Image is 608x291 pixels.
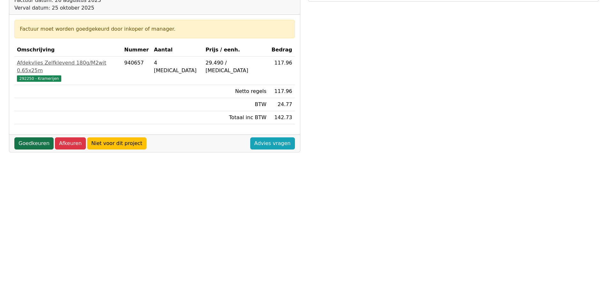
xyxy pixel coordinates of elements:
[14,43,122,57] th: Omschrijving
[122,57,151,85] td: 940657
[122,43,151,57] th: Nummer
[14,4,159,12] div: Verval datum: 25 oktober 2025
[269,85,295,98] td: 117.96
[206,59,266,74] div: 29.490 / [MEDICAL_DATA]
[14,137,54,149] a: Goedkeuren
[17,59,119,82] a: Afdekvlies Zelfklevend 180g/M2wit 0.65x25m292250 - Kramerijen
[151,43,203,57] th: Aantal
[20,25,289,33] div: Factuur moet worden goedgekeurd door inkoper of manager.
[250,137,295,149] a: Advies vragen
[87,137,146,149] a: Niet voor dit project
[269,43,295,57] th: Bedrag
[269,111,295,124] td: 142.73
[17,59,119,74] div: Afdekvlies Zelfklevend 180g/M2wit 0.65x25m
[203,111,269,124] td: Totaal inc BTW
[154,59,200,74] div: 4 [MEDICAL_DATA]
[17,75,61,82] span: 292250 - Kramerijen
[203,85,269,98] td: Netto regels
[55,137,86,149] a: Afkeuren
[269,98,295,111] td: 24.77
[269,57,295,85] td: 117.96
[203,98,269,111] td: BTW
[203,43,269,57] th: Prijs / eenh.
